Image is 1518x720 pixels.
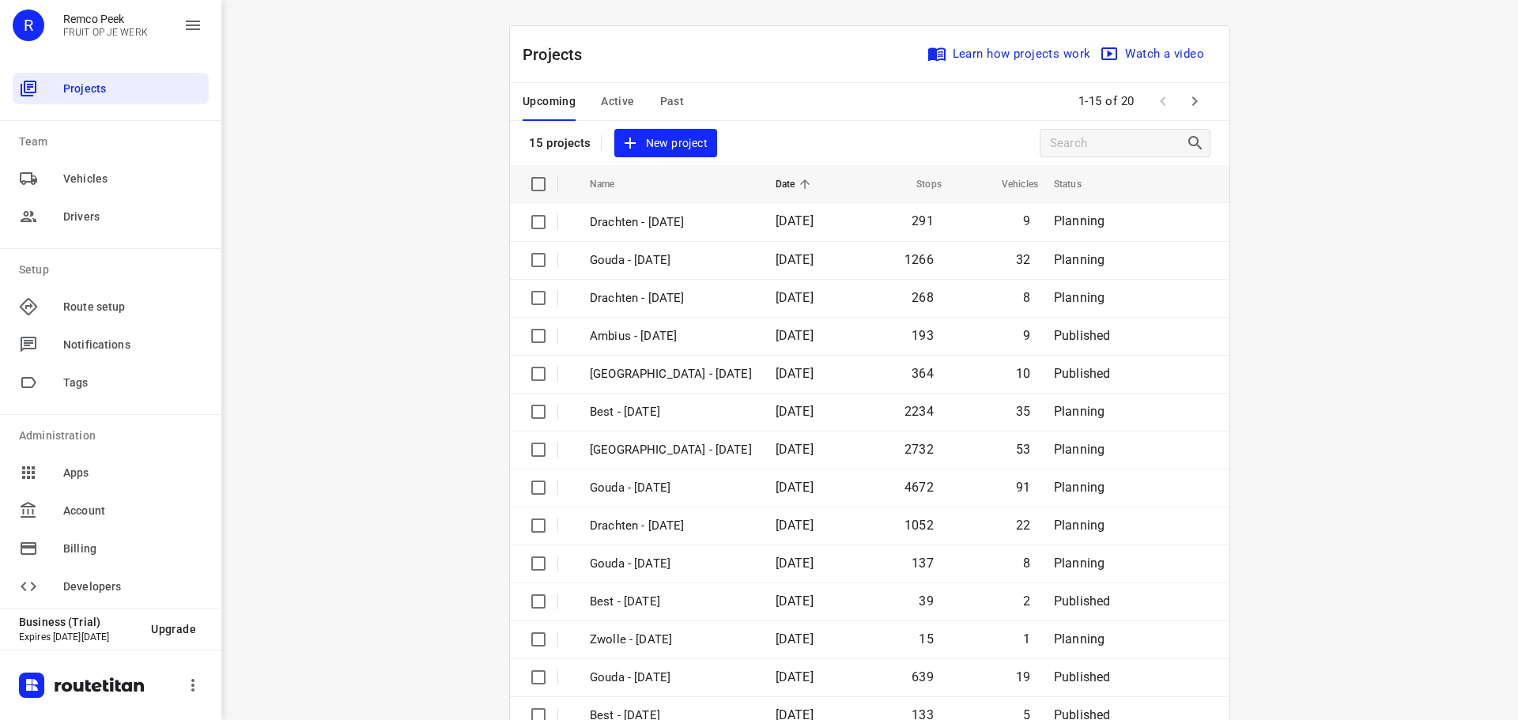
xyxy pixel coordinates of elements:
[1054,631,1105,646] span: Planning
[13,533,209,564] div: Billing
[63,13,148,25] p: Remco Peek
[63,541,202,557] span: Billing
[919,631,933,646] span: 15
[13,495,209,526] div: Account
[13,9,44,41] div: R
[904,518,934,533] span: 1052
[19,134,209,150] p: Team
[601,92,634,111] span: Active
[63,375,202,391] span: Tags
[13,163,209,194] div: Vehicles
[1179,85,1210,117] span: Next Page
[13,73,209,104] div: Projects
[590,631,752,649] p: Zwolle - Friday
[912,556,934,571] span: 137
[590,365,752,383] p: Antwerpen - Monday
[776,556,814,571] span: [DATE]
[63,171,202,187] span: Vehicles
[660,92,685,111] span: Past
[1016,480,1030,495] span: 91
[13,329,209,360] div: Notifications
[1054,594,1111,609] span: Published
[19,631,138,643] p: Expires [DATE][DATE]
[912,669,934,684] span: 639
[1016,404,1030,419] span: 35
[912,290,934,305] span: 268
[138,615,209,643] button: Upgrade
[1023,556,1030,571] span: 8
[523,92,576,111] span: Upcoming
[590,441,752,459] p: Zwolle - Monday
[904,442,934,457] span: 2732
[776,290,814,305] span: [DATE]
[529,136,591,150] p: 15 projects
[1054,442,1105,457] span: Planning
[590,327,752,345] p: Ambius - Monday
[1054,404,1105,419] span: Planning
[1054,290,1105,305] span: Planning
[590,479,752,497] p: Gouda - Monday
[19,428,209,444] p: Administration
[776,669,814,684] span: [DATE]
[1023,594,1030,609] span: 2
[776,213,814,228] span: [DATE]
[63,27,148,38] p: FRUIT OP JE WERK
[590,517,752,535] p: Drachten - Monday
[1023,631,1030,646] span: 1
[590,289,752,307] p: Drachten - [DATE]
[1016,518,1030,533] span: 22
[1016,442,1030,457] span: 53
[1054,366,1111,381] span: Published
[590,593,752,611] p: Best - Friday
[1023,328,1030,343] span: 9
[776,594,814,609] span: [DATE]
[63,337,202,353] span: Notifications
[912,328,934,343] span: 193
[13,367,209,398] div: Tags
[63,465,202,481] span: Apps
[63,579,202,595] span: Developers
[904,404,934,419] span: 2234
[614,129,717,158] button: New project
[919,594,933,609] span: 39
[1023,213,1030,228] span: 9
[1072,85,1141,119] span: 1-15 of 20
[912,366,934,381] span: 364
[1054,556,1105,571] span: Planning
[776,631,814,646] span: [DATE]
[1016,669,1030,684] span: 19
[63,81,202,97] span: Projects
[1054,480,1105,495] span: Planning
[151,623,196,635] span: Upgrade
[63,299,202,315] span: Route setup
[904,480,934,495] span: 4672
[590,669,752,687] p: Gouda - Thursday
[590,175,636,194] span: Name
[776,518,814,533] span: [DATE]
[13,201,209,232] div: Drivers
[1054,175,1102,194] span: Status
[776,252,814,267] span: [DATE]
[590,555,752,573] p: Gouda - Friday
[981,175,1038,194] span: Vehicles
[1054,669,1111,684] span: Published
[63,503,202,519] span: Account
[13,457,209,488] div: Apps
[1016,366,1030,381] span: 10
[1016,252,1030,267] span: 32
[590,251,752,270] p: Gouda - [DATE]
[590,213,752,232] p: Drachten - Wednesday
[13,571,209,602] div: Developers
[776,328,814,343] span: [DATE]
[63,209,202,225] span: Drivers
[624,134,708,153] span: New project
[19,262,209,278] p: Setup
[13,291,209,322] div: Route setup
[523,43,595,66] p: Projects
[776,442,814,457] span: [DATE]
[1054,518,1105,533] span: Planning
[912,213,934,228] span: 291
[776,404,814,419] span: [DATE]
[1054,213,1105,228] span: Planning
[19,616,138,628] p: Business (Trial)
